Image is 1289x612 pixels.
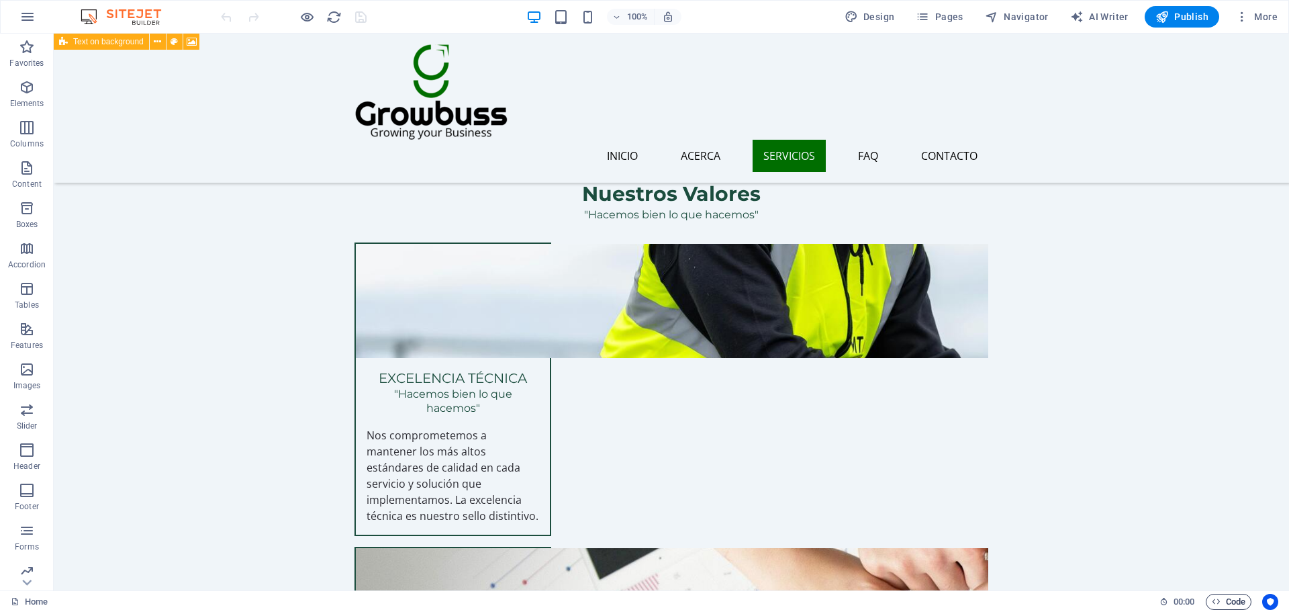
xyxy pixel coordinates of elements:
[1145,6,1219,28] button: Publish
[910,6,968,28] button: Pages
[11,340,43,351] p: Features
[15,300,39,310] p: Tables
[73,38,144,46] span: Text on background
[985,10,1049,24] span: Navigator
[1174,594,1194,610] span: 00 00
[299,9,315,25] button: Click here to leave preview mode and continue editing
[9,58,44,69] p: Favorites
[839,6,900,28] div: Design (Ctrl+Alt+Y)
[15,501,39,512] p: Footer
[1070,10,1129,24] span: AI Writer
[1065,6,1134,28] button: AI Writer
[1235,10,1278,24] span: More
[12,179,42,189] p: Content
[326,9,342,25] i: Reload page
[1230,6,1283,28] button: More
[1155,10,1208,24] span: Publish
[1159,594,1195,610] h6: Session time
[1183,597,1185,607] span: :
[11,594,48,610] a: Click to cancel selection. Double-click to open Pages
[13,380,41,391] p: Images
[77,9,178,25] img: Editor Logo
[1262,594,1278,610] button: Usercentrics
[10,98,44,109] p: Elements
[13,461,40,472] p: Header
[607,9,655,25] button: 100%
[662,11,674,23] i: On resize automatically adjust zoom level to fit chosen device.
[1212,594,1245,610] span: Code
[326,9,342,25] button: reload
[10,138,44,149] p: Columns
[8,259,46,270] p: Accordion
[839,6,900,28] button: Design
[16,219,38,230] p: Boxes
[845,10,895,24] span: Design
[15,541,39,552] p: Forms
[916,10,963,24] span: Pages
[1206,594,1251,610] button: Code
[17,421,38,431] p: Slider
[980,6,1054,28] button: Navigator
[627,9,649,25] h6: 100%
